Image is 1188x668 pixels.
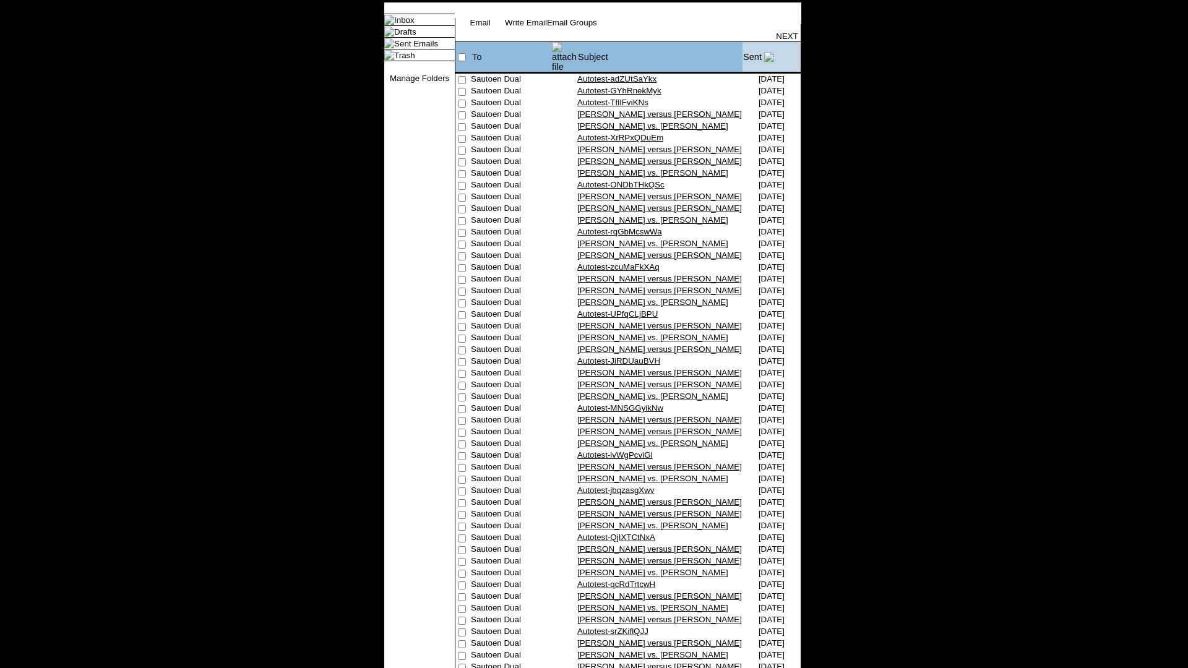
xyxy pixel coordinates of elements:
[471,227,551,239] td: Sautoen Dual
[471,580,551,591] td: Sautoen Dual
[759,145,785,154] nobr: [DATE]
[471,603,551,615] td: Sautoen Dual
[471,392,551,403] td: Sautoen Dual
[759,227,785,236] nobr: [DATE]
[471,450,551,462] td: Sautoen Dual
[759,74,785,83] nobr: [DATE]
[759,544,785,554] nobr: [DATE]
[577,168,728,178] a: [PERSON_NAME] vs. [PERSON_NAME]
[471,474,551,486] td: Sautoen Dual
[471,627,551,638] td: Sautoen Dual
[552,42,577,72] img: attach file
[471,427,551,439] td: Sautoen Dual
[759,286,785,295] nobr: [DATE]
[471,403,551,415] td: Sautoen Dual
[471,533,551,544] td: Sautoen Dual
[471,356,551,368] td: Sautoen Dual
[759,533,785,542] nobr: [DATE]
[577,333,728,342] a: [PERSON_NAME] vs. [PERSON_NAME]
[759,392,785,401] nobr: [DATE]
[759,168,785,178] nobr: [DATE]
[471,250,551,262] td: Sautoen Dual
[471,168,551,180] td: Sautoen Dual
[471,615,551,627] td: Sautoen Dual
[577,603,728,612] a: [PERSON_NAME] vs. [PERSON_NAME]
[577,650,728,659] a: [PERSON_NAME] vs. [PERSON_NAME]
[577,121,728,131] a: [PERSON_NAME] vs. [PERSON_NAME]
[471,321,551,333] td: Sautoen Dual
[759,98,785,107] nobr: [DATE]
[577,109,742,119] a: [PERSON_NAME] versus [PERSON_NAME]
[759,650,785,659] nobr: [DATE]
[394,15,415,25] a: Inbox
[471,345,551,356] td: Sautoen Dual
[759,462,785,471] nobr: [DATE]
[577,521,728,530] a: [PERSON_NAME] vs. [PERSON_NAME]
[759,192,785,201] nobr: [DATE]
[505,18,547,27] a: Write Email
[759,450,785,460] nobr: [DATE]
[759,603,785,612] nobr: [DATE]
[471,239,551,250] td: Sautoen Dual
[577,486,654,495] a: Autotest-jbqzasgXwv
[759,121,785,131] nobr: [DATE]
[759,356,785,366] nobr: [DATE]
[471,215,551,227] td: Sautoen Dual
[577,403,663,413] a: Autotest-MNSGGyikNw
[759,345,785,354] nobr: [DATE]
[577,227,662,236] a: Autotest-rqGbMcswWa
[759,568,785,577] nobr: [DATE]
[471,462,551,474] td: Sautoen Dual
[759,133,785,142] nobr: [DATE]
[759,486,785,495] nobr: [DATE]
[759,497,785,507] nobr: [DATE]
[577,638,742,648] a: [PERSON_NAME] versus [PERSON_NAME]
[577,497,742,507] a: [PERSON_NAME] versus [PERSON_NAME]
[471,156,551,168] td: Sautoen Dual
[471,333,551,345] td: Sautoen Dual
[472,52,481,62] a: To
[577,427,742,436] a: [PERSON_NAME] versus [PERSON_NAME]
[759,298,785,307] nobr: [DATE]
[759,180,785,189] nobr: [DATE]
[577,321,742,330] a: [PERSON_NAME] versus [PERSON_NAME]
[471,262,551,274] td: Sautoen Dual
[577,74,656,83] a: Autotest-adZUtSaYkx
[471,192,551,203] td: Sautoen Dual
[759,309,785,319] nobr: [DATE]
[759,591,785,601] nobr: [DATE]
[394,27,416,36] a: Drafts
[759,509,785,518] nobr: [DATE]
[577,356,660,366] a: Autotest-JiRDUauBVH
[471,650,551,662] td: Sautoen Dual
[759,215,785,225] nobr: [DATE]
[394,51,415,60] a: Trash
[759,521,785,530] nobr: [DATE]
[384,15,394,25] img: folder_icon.gif
[577,180,665,189] a: Autotest-ONDbTHkQSc
[759,615,785,624] nobr: [DATE]
[759,250,785,260] nobr: [DATE]
[577,439,728,448] a: [PERSON_NAME] vs. [PERSON_NAME]
[759,274,785,283] nobr: [DATE]
[471,180,551,192] td: Sautoen Dual
[577,98,648,107] a: Autotest-TflIFviKNs
[577,286,742,295] a: [PERSON_NAME] versus [PERSON_NAME]
[577,474,728,483] a: [PERSON_NAME] vs. [PERSON_NAME]
[394,39,438,48] a: Sent Emails
[759,403,785,413] nobr: [DATE]
[471,298,551,309] td: Sautoen Dual
[390,74,449,83] a: Manage Folders
[759,439,785,448] nobr: [DATE]
[471,497,551,509] td: Sautoen Dual
[578,52,608,62] a: Subject
[577,215,728,225] a: [PERSON_NAME] vs. [PERSON_NAME]
[471,133,551,145] td: Sautoen Dual
[471,544,551,556] td: Sautoen Dual
[471,203,551,215] td: Sautoen Dual
[577,309,658,319] a: Autotest-UPfqCLjBPU
[577,145,742,154] a: [PERSON_NAME] versus [PERSON_NAME]
[759,380,785,389] nobr: [DATE]
[471,98,551,109] td: Sautoen Dual
[471,591,551,603] td: Sautoen Dual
